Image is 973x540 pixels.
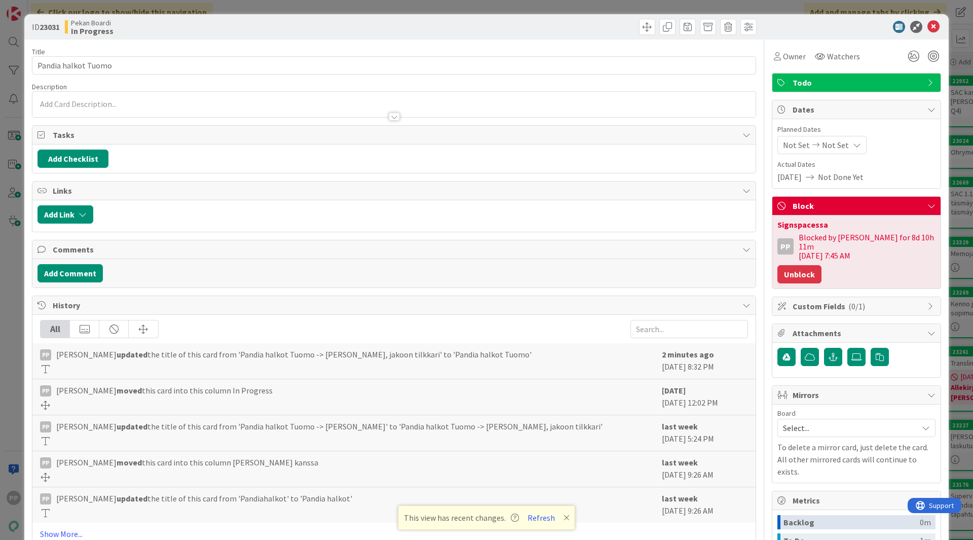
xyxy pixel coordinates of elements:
[117,421,147,431] b: updated
[783,50,806,62] span: Owner
[777,410,796,417] span: Board
[827,50,860,62] span: Watchers
[53,243,737,256] span: Comments
[662,493,698,503] b: last week
[56,456,318,469] span: [PERSON_NAME] this card into this column [PERSON_NAME] kanssa
[662,348,748,374] div: [DATE] 8:32 PM
[53,299,737,311] span: History
[662,420,748,446] div: [DATE] 5:24 PM
[662,385,686,395] b: [DATE]
[53,129,737,141] span: Tasks
[117,385,142,395] b: moved
[793,389,922,401] span: Mirrors
[32,47,45,56] label: Title
[117,493,147,503] b: updated
[40,385,51,397] div: PP
[793,327,922,339] span: Attachments
[662,492,748,518] div: [DATE] 9:26 AM
[32,56,756,75] input: type card name here...
[818,171,864,183] span: Not Done Yet
[38,205,93,224] button: Add Link
[783,421,913,435] span: Select...
[793,300,922,312] span: Custom Fields
[56,492,352,505] span: [PERSON_NAME] the title of this card from 'Pandiahalkot' to 'Pandia halkot'
[777,265,821,283] button: Unblock
[848,301,865,311] span: ( 0/1 )
[40,421,51,433] div: PP
[662,349,714,359] b: 2 minutes ago
[822,139,849,151] span: Not Set
[56,384,273,397] span: [PERSON_NAME] this card into this column In Progress
[32,21,60,33] span: ID
[117,349,147,359] b: updated
[41,320,70,338] div: All
[71,19,114,27] span: Pekan Boardi
[777,221,935,229] div: Signspacessa
[56,348,532,361] span: [PERSON_NAME] the title of this card from 'Pandia halkot Tuomo -> [PERSON_NAME], jakoon tilkkari'...
[38,264,103,282] button: Add Comment
[777,171,802,183] span: [DATE]
[777,441,935,478] p: To delete a mirror card, just delete the card. All other mirrored cards will continue to exists.
[404,512,519,524] span: This view has recent changes.
[53,185,737,197] span: Links
[662,421,698,431] b: last week
[56,420,603,433] span: [PERSON_NAME] the title of this card from 'Pandia halkot Tuomo -> [PERSON_NAME]' to 'Pandia halko...
[38,150,108,168] button: Add Checklist
[71,27,114,35] b: In Progress
[630,320,748,338] input: Search...
[920,515,931,529] div: 0m
[783,515,920,529] div: Backlog
[783,139,810,151] span: Not Set
[662,384,748,410] div: [DATE] 12:02 PM
[40,22,60,32] b: 23031
[40,457,51,469] div: PP
[793,77,922,89] span: Todo
[662,456,748,482] div: [DATE] 9:26 AM
[777,238,794,255] div: PP
[793,103,922,116] span: Dates
[524,511,558,524] button: Refresh
[777,159,935,170] span: Actual Dates
[662,457,698,467] b: last week
[40,528,748,540] a: Show More...
[32,82,67,91] span: Description
[793,494,922,507] span: Metrics
[777,124,935,135] span: Planned Dates
[21,2,46,14] span: Support
[799,233,935,260] div: Blocked by [PERSON_NAME] for 8d 10h 11m [DATE] 7:45 AM
[40,349,51,361] div: PP
[793,200,922,212] span: Block
[40,493,51,505] div: PP
[117,457,142,467] b: moved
